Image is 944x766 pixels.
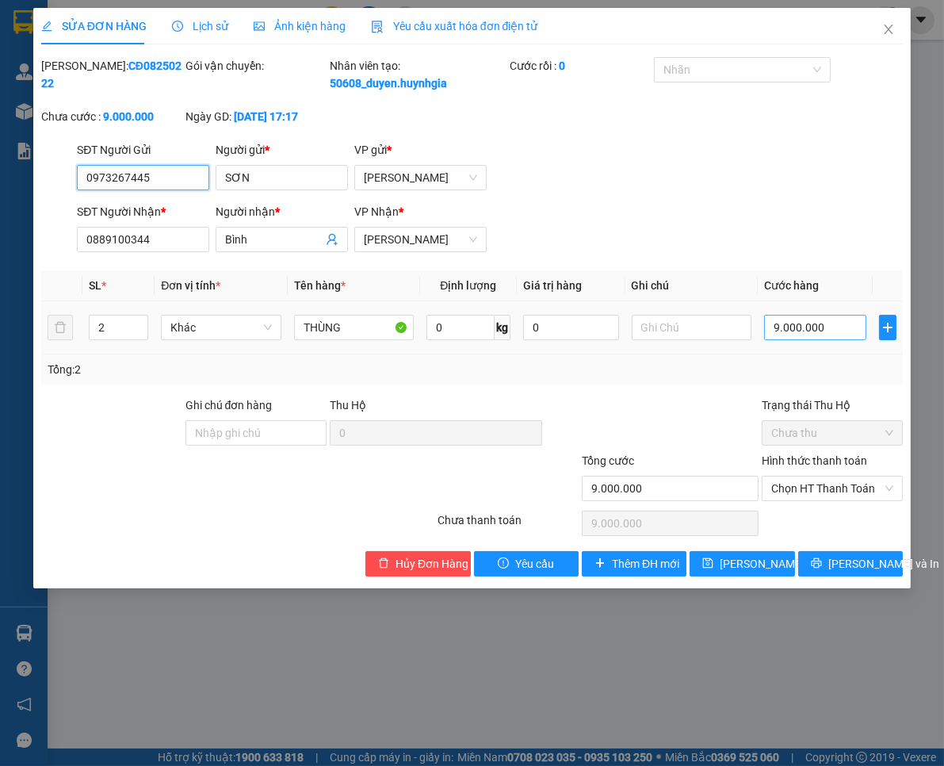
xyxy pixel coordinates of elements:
span: Gửi: [13,13,38,30]
span: Decrease Value [130,327,147,339]
input: VD: Bàn, Ghế [294,315,414,340]
span: up [135,318,144,327]
div: Người gửi [216,141,348,159]
span: plus [880,321,896,334]
button: deleteHủy Đơn Hàng [365,551,470,576]
span: plus [594,557,606,570]
span: Giá trị hàng [523,279,582,292]
span: Đơn vị tính [161,279,220,292]
div: Cước rồi : [510,57,651,75]
span: Định lượng [440,279,496,292]
span: Lịch sử [172,20,228,33]
div: Chưa thanh toán [436,511,580,539]
label: Ghi chú đơn hàng [185,399,273,412]
button: save[PERSON_NAME] thay đổi [690,551,794,576]
span: Cam Đức [364,166,477,190]
span: Phạm Ngũ Lão [364,228,477,251]
div: Nhân viên tạo: [330,57,506,92]
div: [PERSON_NAME] [13,13,140,49]
span: SL [89,279,101,292]
span: [PERSON_NAME] thay đổi [720,555,847,573]
span: Increase Value [130,316,147,327]
div: Trạng thái Thu Hộ [762,396,903,414]
span: printer [811,557,822,570]
span: user-add [326,233,338,246]
label: Hình thức thanh toán [762,454,867,467]
div: 0986282007 [13,68,140,90]
span: clock-circle [172,21,183,32]
span: picture [254,21,265,32]
span: Chọn HT Thanh Toán [771,477,893,500]
button: delete [48,315,73,340]
button: exclamation-circleYêu cầu [474,551,579,576]
div: MINH [13,49,140,68]
div: [PERSON_NAME] [151,13,278,49]
span: edit [41,21,52,32]
div: Tổng: 2 [48,361,366,378]
span: Cước hàng [764,279,819,292]
span: Tổng cước [582,454,634,467]
span: Đã thu : [12,101,60,118]
img: icon [371,21,384,33]
div: VIỆT [151,49,278,68]
b: 0 [559,59,565,72]
span: close-circle [885,484,894,493]
button: plus [879,315,896,340]
span: Nhận: [151,13,189,30]
span: save [702,557,713,570]
div: 0908534997 [151,68,278,90]
button: Close [866,8,911,52]
input: Ghi Chú [632,315,751,340]
button: plusThêm ĐH mới [582,551,686,576]
div: [PERSON_NAME]: [41,57,182,92]
span: Thêm ĐH mới [612,555,679,573]
span: Khác [170,316,271,339]
div: 30.000 [12,100,143,119]
span: delete [378,557,389,570]
b: 9.000.000 [103,110,154,123]
span: Chưa thu [771,421,893,445]
div: VP gửi [354,141,487,159]
div: Ngày GD: [185,108,327,125]
input: Ghi chú đơn hàng [185,420,327,446]
span: kg [495,315,510,340]
span: Yêu cầu xuất hóa đơn điện tử [371,20,538,33]
span: Ảnh kiện hàng [254,20,346,33]
button: printer[PERSON_NAME] và In [798,551,903,576]
span: close [882,23,895,36]
span: VP Nhận [354,205,399,218]
span: SỬA ĐƠN HÀNG [41,20,147,33]
b: 50608_duyen.huynhgia [330,77,447,90]
div: Người nhận [216,203,348,220]
span: exclamation-circle [498,557,509,570]
span: Tên hàng [294,279,346,292]
span: Hủy Đơn Hàng [396,555,468,573]
div: Chưa cước : [41,108,182,125]
div: SĐT Người Gửi [77,141,209,159]
span: Yêu cầu [515,555,554,573]
span: down [135,329,144,339]
div: Gói vận chuyển: [185,57,327,75]
b: [DATE] 17:17 [234,110,298,123]
div: SĐT Người Nhận [77,203,209,220]
span: Thu Hộ [330,399,366,412]
th: Ghi chú [625,270,758,301]
span: [PERSON_NAME] và In [828,555,939,573]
